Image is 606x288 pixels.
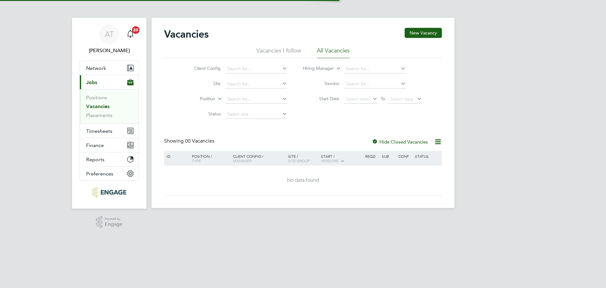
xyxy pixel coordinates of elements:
[184,81,221,86] label: Site
[225,110,287,119] input: Select one
[298,65,334,72] label: Hiring Manager
[80,167,139,181] button: Preferences
[185,138,214,144] span: 00 Vacancies
[164,28,209,40] h2: Vacancies
[390,96,413,102] span: Select date
[124,24,137,44] a: 20
[344,64,406,73] input: Search for...
[288,158,310,163] span: Site Group
[184,111,221,117] label: Status
[86,79,97,85] span: Jobs
[86,65,106,71] span: Network
[379,95,387,103] span: To
[80,124,139,138] button: Timesheets
[380,151,397,162] div: Sub
[86,103,110,109] a: Vacancies
[321,158,339,163] span: Vendors
[319,151,364,167] div: Start /
[86,128,112,134] span: Timesheets
[303,96,339,101] label: Start Date
[105,216,122,222] span: Powered by
[397,151,413,162] div: Conf
[413,151,441,162] div: Status
[256,47,301,58] li: Vacancies I follow
[105,30,114,38] span: AT
[372,139,428,145] label: Hide Closed Vacancies
[80,75,139,89] button: Jobs
[80,47,139,54] span: Angela Turner
[225,64,287,73] input: Search for...
[225,95,287,104] input: Search for...
[225,80,287,89] input: Search for...
[287,151,320,166] div: Site /
[164,138,216,144] div: Showing
[105,222,122,227] span: Engage
[86,142,104,148] span: Finance
[86,112,112,118] a: Placements
[86,156,104,162] span: Reports
[72,18,146,209] nav: Main navigation
[132,26,140,34] span: 20
[80,61,139,75] button: Network
[233,158,252,163] span: Manager
[80,187,139,197] a: Go to home page
[179,96,215,102] label: Position
[92,187,126,197] img: rgbrec-logo-retina.png
[344,80,406,89] input: Search for...
[317,47,350,58] li: All Vacancies
[80,138,139,152] button: Finance
[192,158,201,163] span: Type
[86,95,107,101] a: Positions
[187,151,231,166] div: Position /
[231,151,287,166] div: Client Config /
[405,28,442,38] button: New Vacancy
[80,24,139,54] a: AT[PERSON_NAME]
[96,216,123,228] a: Powered byEngage
[80,152,139,166] button: Reports
[165,151,187,162] div: ID
[364,151,380,162] div: Reqd
[184,65,221,71] label: Client Config
[303,81,339,86] label: Vendor
[86,171,113,177] span: Preferences
[165,177,441,184] div: No data found
[80,89,139,124] div: Jobs
[346,96,369,102] span: Select date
